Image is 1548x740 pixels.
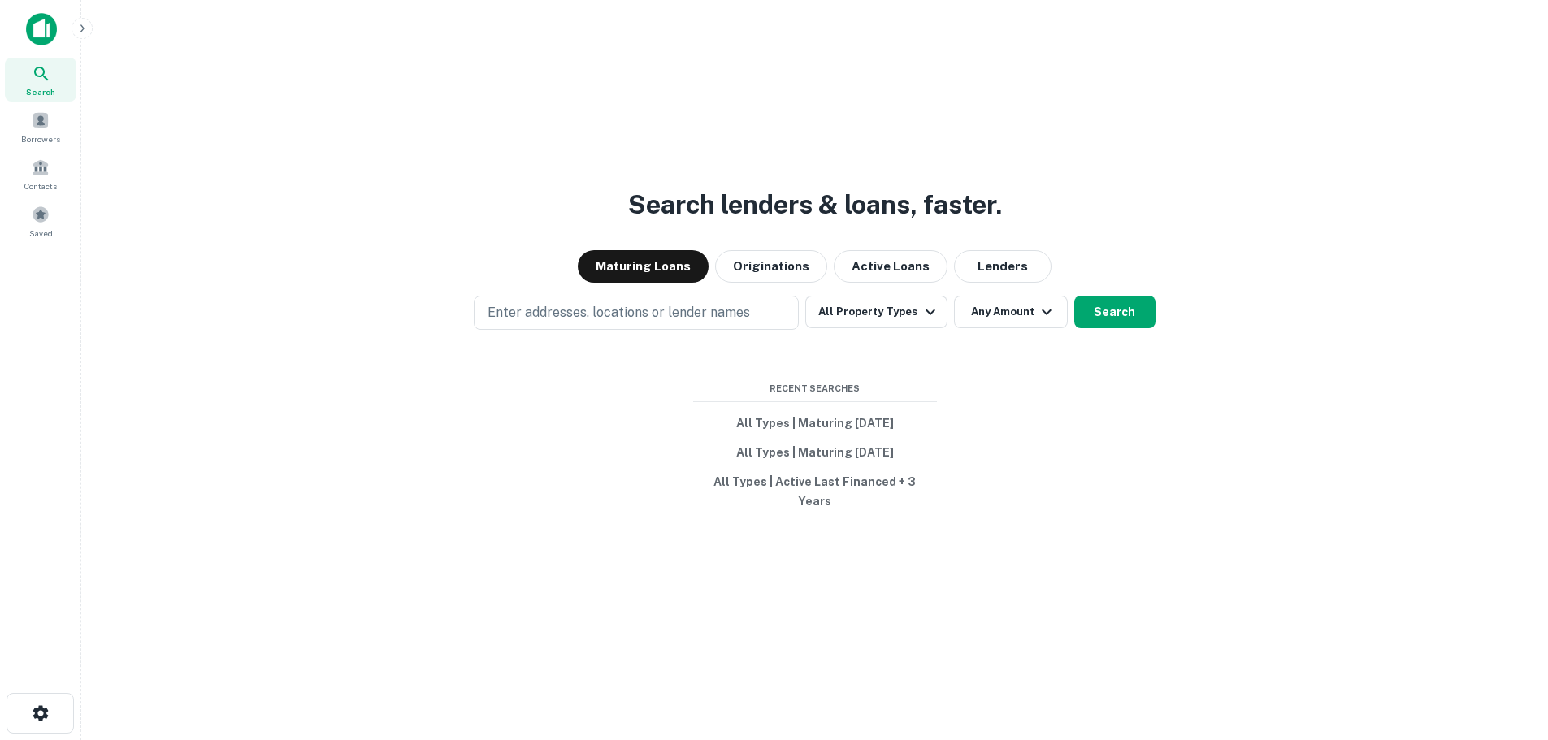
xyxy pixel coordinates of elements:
button: Originations [715,250,827,283]
button: All Types | Maturing [DATE] [693,409,937,438]
span: Recent Searches [693,382,937,396]
span: Search [26,85,55,98]
button: Lenders [954,250,1052,283]
span: Saved [29,227,53,240]
button: Enter addresses, locations or lender names [474,296,799,330]
span: Contacts [24,180,57,193]
button: All Types | Active Last Financed + 3 Years [693,467,937,516]
a: Borrowers [5,105,76,149]
a: Contacts [5,152,76,196]
img: capitalize-icon.png [26,13,57,45]
button: Search [1074,296,1156,328]
h3: Search lenders & loans, faster. [628,185,1002,224]
button: Any Amount [954,296,1068,328]
button: Maturing Loans [578,250,709,283]
a: Saved [5,199,76,243]
a: Search [5,58,76,102]
button: All Types | Maturing [DATE] [693,438,937,467]
p: Enter addresses, locations or lender names [488,303,750,322]
button: Active Loans [834,250,947,283]
button: All Property Types [805,296,947,328]
span: Borrowers [21,132,60,145]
